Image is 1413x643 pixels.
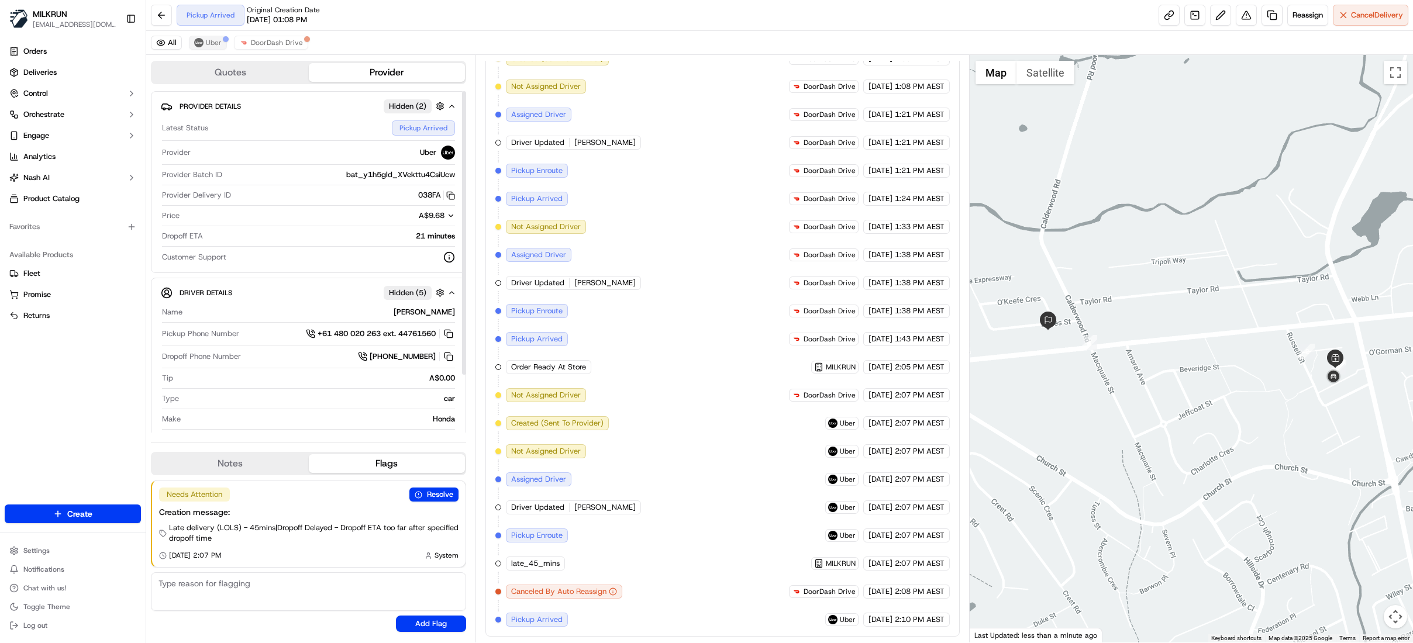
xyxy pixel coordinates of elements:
[804,250,856,260] span: DoorDash Drive
[973,627,1011,642] img: Google
[23,172,50,183] span: Nash AI
[152,63,309,82] button: Quotes
[162,170,222,180] span: Provider Batch ID
[5,5,121,33] button: MILKRUNMILKRUN[EMAIL_ADDRESS][DOMAIN_NAME]
[23,289,51,300] span: Promise
[511,362,586,372] span: Order Ready At Store
[309,63,466,82] button: Provider
[895,165,945,176] span: 1:21 PM AEST
[23,546,50,555] span: Settings
[162,252,226,262] span: Customer Support
[792,587,801,596] img: doordash_logo_v2.png
[161,96,456,116] button: Provider DetailsHidden (2)
[804,138,856,147] span: DoorDash Drive
[418,190,455,200] button: 038FA
[187,307,455,317] div: [PERSON_NAME]
[162,351,241,362] span: Dropoff Phone Number
[895,306,945,316] span: 1:38 PM AEST
[895,614,945,625] span: 2:10 PM AEST
[895,81,945,92] span: 1:08 PM AEST
[804,390,856,400] span: DoorDash Drive
[511,530,563,541] span: Pickup Enroute
[1330,359,1345,374] div: 4
[239,38,249,47] img: doordash_logo_v2.png
[23,109,64,120] span: Orchestrate
[306,327,455,340] a: +61 480 020 263 ext. 44761560
[5,285,141,304] button: Promise
[162,329,239,339] span: Pickup Phone Number
[1082,335,1097,350] div: 1
[23,88,48,99] span: Control
[358,350,455,363] a: [PHONE_NUMBER]
[419,210,444,220] span: A$9.68
[396,616,466,632] button: Add Flag
[804,222,856,231] span: DoorDash Drive
[792,278,801,288] img: doordash_logo_v2.png
[792,222,801,231] img: doordash_logo_v2.png
[420,147,436,158] span: Uber
[869,530,892,541] span: [DATE]
[435,551,459,560] span: System
[1211,634,1262,642] button: Keyboard shortcuts
[162,231,203,241] span: Dropoff ETA
[1339,635,1356,641] a: Terms (opens in new tab)
[159,506,459,518] div: Creation message:
[1269,635,1332,641] span: Map data ©2025 Google
[840,475,856,484] span: Uber
[5,147,141,166] a: Analytics
[869,390,892,400] span: [DATE]
[828,475,838,484] img: uber-new-logo.jpeg
[441,146,455,160] img: uber-new-logo.jpeg
[9,289,136,300] a: Promise
[804,306,856,316] span: DoorDash Drive
[895,530,945,541] span: 2:07 PM AEST
[511,390,581,400] span: Not Assigned Driver
[23,602,70,611] span: Toggle Theme
[180,102,241,111] span: Provider Details
[840,447,856,456] span: Uber
[189,36,227,50] button: Uber
[1384,605,1407,628] button: Map camera controls
[5,42,141,61] a: Orders
[5,580,141,596] button: Chat with us!
[895,558,945,569] span: 2:07 PM AEST
[792,138,801,147] img: doordash_logo_v2.png
[23,621,47,630] span: Log out
[159,488,230,502] div: Needs Attention
[895,278,945,288] span: 1:38 PM AEST
[5,63,141,82] a: Deliveries
[370,351,436,362] span: [PHONE_NUMBER]
[511,446,581,457] span: Not Assigned Driver
[826,362,856,372] span: MILKRUN
[162,307,182,317] span: Name
[234,36,308,50] button: DoorDash Drive
[511,558,560,569] span: late_45_mins
[869,137,892,148] span: [DATE]
[869,502,892,513] span: [DATE]
[895,390,945,400] span: 2:07 PM AEST
[895,137,945,148] span: 1:21 PM AEST
[384,285,447,300] button: Hidden (5)
[869,558,892,569] span: [DATE]
[1363,635,1409,641] a: Report a map error
[23,151,56,162] span: Analytics
[511,222,581,232] span: Not Assigned Driver
[895,362,945,372] span: 2:05 PM AEST
[9,310,136,321] a: Returns
[895,222,945,232] span: 1:33 PM AEST
[162,414,181,424] span: Make
[511,109,566,120] span: Assigned Driver
[828,531,838,540] img: uber-new-logo.jpeg
[23,565,64,574] span: Notifications
[162,190,231,200] span: Provider Delivery ID
[152,454,309,473] button: Notes
[5,617,141,634] button: Log out
[23,67,57,78] span: Deliveries
[346,170,455,180] span: bat_y1h5gld_XVekttu4CsiUcw
[409,488,459,502] button: Resolve
[33,20,116,29] button: [EMAIL_ADDRESS][DOMAIN_NAME]
[309,454,466,473] button: Flags
[511,586,606,597] span: Canceled By Auto Reassign
[5,246,141,264] div: Available Products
